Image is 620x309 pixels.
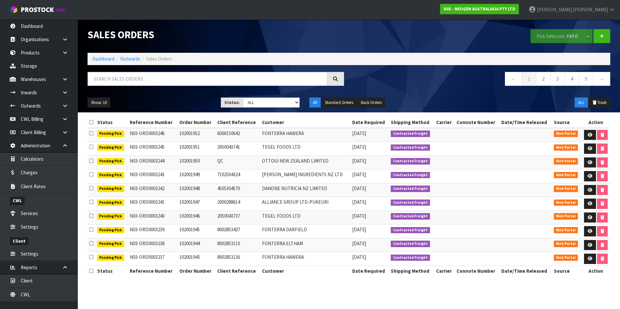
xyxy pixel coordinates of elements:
[391,131,430,137] span: Contracted Freight
[352,213,366,219] span: [DATE]
[593,72,610,86] a: →
[391,200,430,206] span: Contracted Freight
[440,4,519,14] a: N03 - NEOGEN AUSTRALASIA PTY LTD
[88,29,344,40] h1: Sales Orders
[97,213,125,220] span: Pending Pick
[554,213,578,220] span: Web Portal
[455,266,500,276] th: Connote Number
[391,144,430,151] span: Contracted Freight
[178,169,216,183] td: 102001949
[178,197,216,211] td: 102001947
[128,117,177,128] th: Reference Number
[554,200,578,206] span: Web Portal
[260,252,351,266] td: FONTERRA HAWERA
[178,142,216,156] td: 102001951
[178,211,216,224] td: 102001946
[581,266,610,276] th: Action
[357,97,385,108] button: Back Orders
[178,128,216,142] td: 102001952
[352,240,366,246] span: [DATE]
[97,131,125,137] span: Pending Pick
[128,142,177,156] td: N03-ORD0003245
[260,266,351,276] th: Customer
[97,172,125,178] span: Pending Pick
[573,6,608,13] span: [PERSON_NAME]
[96,117,128,128] th: Status
[391,172,430,178] span: Contracted Freight
[260,224,351,238] td: FONTERRA DARFIELD
[216,142,260,156] td: 2050043741
[391,241,430,247] span: Contracted Freight
[352,185,366,191] span: [DATE]
[97,227,125,234] span: Pending Pick
[554,172,578,178] span: Web Portal
[391,186,430,192] span: Contracted Freight
[260,128,351,142] td: FONTERRA HAWERA
[120,56,140,62] a: Outwards
[352,254,366,260] span: [DATE]
[554,255,578,261] span: Web Portal
[88,72,327,86] input: Search sales orders
[444,6,515,12] strong: N03 - NEOGEN AUSTRALASIA PTY LTD
[260,211,351,224] td: TEGEL FOODS LTD
[522,72,536,86] a: 1
[216,169,260,183] td: 7102504324
[579,72,593,86] a: 5
[321,97,357,108] button: Standard Orders
[505,72,522,86] a: ←
[224,100,240,105] strong: Status:
[260,117,351,128] th: Customer
[391,227,430,234] span: Contracted Freight
[351,266,389,276] th: Date Required
[391,213,430,220] span: Contracted Freight
[178,224,216,238] td: 102001945
[92,56,114,62] a: Dashboard
[552,266,581,276] th: Source
[389,266,435,276] th: Shipping Method
[531,29,584,43] button: Pick Selected -FEFO
[260,238,351,252] td: FONTERRA ELTHAM
[352,144,366,150] span: [DATE]
[352,199,366,205] span: [DATE]
[352,130,366,136] span: [DATE]
[88,97,110,108] button: Show: 10
[128,266,177,276] th: Reference Number
[146,56,172,62] span: Sales Orders
[575,97,588,108] button: ALL
[216,117,260,128] th: Client Reference
[389,117,435,128] th: Shipping Method
[391,158,430,165] span: Contracted Freight
[554,158,578,165] span: Web Portal
[216,197,260,211] td: 2000288614
[352,171,366,177] span: [DATE]
[97,158,125,165] span: Pending Pick
[21,6,54,14] span: ProStock
[435,266,455,276] th: Carrier
[178,117,216,128] th: Order Number
[128,169,177,183] td: N03-ORD0003243
[178,183,216,197] td: 102001948
[128,224,177,238] td: N03-ORD0003239
[260,142,351,156] td: TEGEL FOODS LTD
[216,128,260,142] td: 6000150642
[351,117,389,128] th: Date Required
[128,197,177,211] td: N03-ORD0003241
[128,211,177,224] td: N03-ORD0003240
[260,197,351,211] td: ALLIANCE GROUP LTD-PUKEURI
[391,255,430,261] span: Contracted Freight
[260,183,351,197] td: DANONE NUTRICIA NZ LIMITED
[455,117,500,128] th: Connote Number
[260,169,351,183] td: [PERSON_NAME] INGREDIENTS NZ LTD
[500,266,552,276] th: Date/Time Released
[260,155,351,169] td: OTTOGI NEW ZEALAND LIMITED
[128,128,177,142] td: N03-ORD0003246
[554,131,578,137] span: Web Portal
[178,252,216,266] td: 102001943
[589,97,610,108] button: Trash
[554,227,578,234] span: Web Portal
[550,72,565,86] a: 3
[97,144,125,151] span: Pending Pick
[128,252,177,266] td: N03-ORD0003237
[96,266,128,276] th: Status
[216,252,260,266] td: 8002853136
